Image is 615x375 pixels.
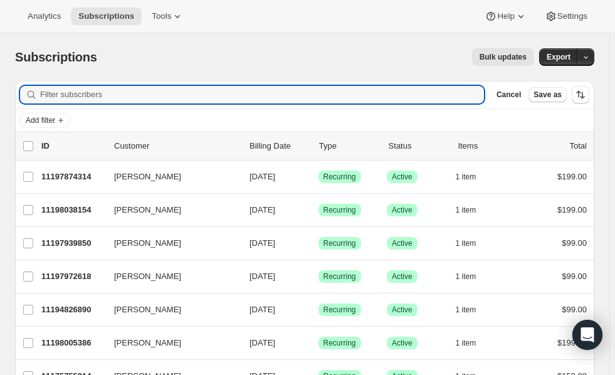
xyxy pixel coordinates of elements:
div: Open Intercom Messenger [572,320,602,350]
span: 1 item [456,338,476,348]
span: $199.00 [557,205,587,214]
span: $199.00 [557,338,587,347]
p: 11198038154 [41,204,104,216]
span: [PERSON_NAME] [114,304,181,316]
span: Analytics [28,11,61,21]
span: Active [392,338,413,348]
span: [DATE] [250,172,275,181]
div: 11194826890[PERSON_NAME][DATE]SuccessRecurringSuccessActive1 item$99.00 [41,301,587,319]
button: Help [477,8,534,25]
span: Subscriptions [78,11,134,21]
span: Export [547,52,570,62]
span: Recurring [323,338,356,348]
span: [DATE] [250,305,275,314]
button: Sort the results [572,86,589,103]
span: $199.00 [557,172,587,181]
div: IDCustomerBilling DateTypeStatusItemsTotal [41,140,587,152]
span: Save as [534,90,562,100]
button: [PERSON_NAME] [107,267,232,287]
span: [DATE] [250,272,275,281]
p: Customer [114,140,239,152]
div: 11197972618[PERSON_NAME][DATE]SuccessRecurringSuccessActive1 item$99.00 [41,268,587,285]
span: 1 item [456,205,476,215]
div: 11197939850[PERSON_NAME][DATE]SuccessRecurringSuccessActive1 item$99.00 [41,235,587,252]
span: [PERSON_NAME] [114,337,181,349]
p: 11194826890 [41,304,104,316]
span: Help [497,11,514,21]
span: [PERSON_NAME] [114,171,181,183]
p: 11197939850 [41,237,104,250]
button: 1 item [456,334,490,352]
span: $99.00 [562,305,587,314]
button: 1 item [456,235,490,252]
span: Bulk updates [480,52,527,62]
button: Save as [528,87,567,102]
div: Items [458,140,517,152]
button: [PERSON_NAME] [107,300,232,320]
span: [PERSON_NAME] [114,270,181,283]
p: 11198005386 [41,337,104,349]
span: 1 item [456,272,476,282]
button: 1 item [456,301,490,319]
button: [PERSON_NAME] [107,233,232,253]
button: Analytics [20,8,68,25]
span: Settings [557,11,587,21]
button: Tools [144,8,191,25]
div: 11198038154[PERSON_NAME][DATE]SuccessRecurringSuccessActive1 item$199.00 [41,201,587,219]
span: 1 item [456,305,476,315]
p: Total [570,140,587,152]
span: $99.00 [562,272,587,281]
span: [DATE] [250,338,275,347]
span: $99.00 [562,238,587,248]
span: Add filter [26,115,55,125]
div: 11197874314[PERSON_NAME][DATE]SuccessRecurringSuccessActive1 item$199.00 [41,168,587,186]
button: 1 item [456,268,490,285]
p: 11197874314 [41,171,104,183]
span: Active [392,305,413,315]
button: Subscriptions [71,8,142,25]
span: Recurring [323,272,356,282]
p: Billing Date [250,140,309,152]
span: Active [392,272,413,282]
button: Settings [537,8,595,25]
button: [PERSON_NAME] [107,200,232,220]
span: 1 item [456,172,476,182]
button: Add filter [20,113,70,128]
span: Cancel [497,90,521,100]
div: Type [319,140,379,152]
button: 1 item [456,201,490,219]
span: 1 item [456,238,476,248]
button: [PERSON_NAME] [107,333,232,353]
span: [DATE] [250,238,275,248]
p: 11197972618 [41,270,104,283]
input: Filter subscribers [40,86,484,103]
span: Active [392,172,413,182]
button: 1 item [456,168,490,186]
p: Status [389,140,448,152]
span: Recurring [323,172,356,182]
span: Recurring [323,205,356,215]
span: Active [392,238,413,248]
p: ID [41,140,104,152]
button: [PERSON_NAME] [107,167,232,187]
span: Tools [152,11,171,21]
span: [DATE] [250,205,275,214]
span: Recurring [323,238,356,248]
span: [PERSON_NAME] [114,237,181,250]
span: Subscriptions [15,50,97,64]
span: Active [392,205,413,215]
button: Bulk updates [472,48,534,66]
span: [PERSON_NAME] [114,204,181,216]
button: Cancel [491,87,526,102]
button: Export [539,48,578,66]
div: 11198005386[PERSON_NAME][DATE]SuccessRecurringSuccessActive1 item$199.00 [41,334,587,352]
span: Recurring [323,305,356,315]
